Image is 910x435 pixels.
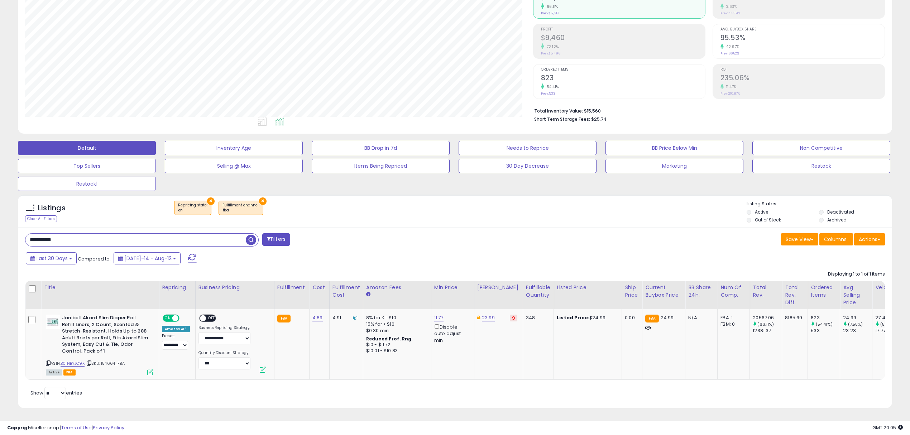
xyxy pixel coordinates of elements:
[544,84,559,90] small: 54.41%
[434,284,471,291] div: Min Price
[724,84,737,90] small: 11.47%
[688,315,712,321] div: N/A
[811,315,840,321] div: 823
[277,284,306,291] div: Fulfillment
[785,284,805,306] div: Total Rev. Diff.
[747,201,892,207] p: Listing States:
[827,217,847,223] label: Archived
[434,323,469,344] div: Disable auto adjust min
[541,51,560,56] small: Prev: $5,496
[18,159,156,173] button: Top Sellers
[720,284,747,299] div: Num of Comp.
[534,116,590,122] b: Short Term Storage Fees:
[38,203,66,213] h5: Listings
[757,321,774,327] small: (66.11%)
[482,314,495,321] a: 23.99
[162,284,192,291] div: Repricing
[720,68,885,72] span: ROI
[872,424,903,431] span: 2025-09-12 20:05 GMT
[534,106,880,115] li: $15,560
[848,321,863,327] small: (7.58%)
[720,315,744,321] div: FBA: 1
[843,328,872,334] div: 23.23
[541,91,555,96] small: Prev: 533
[720,74,885,83] h2: 235.06%
[720,51,739,56] small: Prev: 66.82%
[207,197,215,205] button: ×
[724,4,737,9] small: 3.63%
[661,314,674,321] span: 24.99
[541,28,705,32] span: Profit
[811,328,840,334] div: 533
[366,342,426,348] div: $10 - $11.72
[625,284,639,299] div: Ship Price
[526,315,548,321] div: 348
[162,334,190,350] div: Preset:
[811,284,837,299] div: Ordered Items
[26,252,77,264] button: Last 30 Days
[198,325,250,330] label: Business Repricing Strategy:
[645,284,682,299] div: Current Buybox Price
[165,141,303,155] button: Inventory Age
[312,141,450,155] button: BB Drop in 7d
[755,217,781,223] label: Out of Stock
[753,328,782,334] div: 12381.37
[720,321,744,328] div: FBM: 0
[18,141,156,155] button: Default
[843,284,869,306] div: Avg Selling Price
[366,284,428,291] div: Amazon Fees
[824,236,847,243] span: Columns
[63,369,76,376] span: FBA
[752,141,890,155] button: Non Competitive
[222,202,259,213] span: Fulfillment channel :
[124,255,172,262] span: [DATE]-14 - Aug-12
[557,315,616,321] div: $24.99
[544,4,558,9] small: 66.11%
[366,315,426,321] div: 8% for <= $10
[178,202,207,213] span: Repricing state :
[720,11,740,15] small: Prev: 44.39%
[875,284,901,291] div: Velocity
[459,159,597,173] button: 30 Day Decrease
[312,159,450,173] button: Items Being Repriced
[724,44,739,49] small: 42.97%
[61,360,85,367] a: B01NBYJO9X
[434,314,444,321] a: 11.77
[178,315,190,321] span: OFF
[752,159,890,173] button: Restock
[720,28,885,32] span: Avg. Buybox Share
[605,159,743,173] button: Marketing
[165,159,303,173] button: Selling @ Max
[755,209,768,215] label: Active
[854,233,885,245] button: Actions
[37,255,68,262] span: Last 30 Days
[785,315,802,321] div: 8185.69
[30,389,82,396] span: Show: entries
[366,328,426,334] div: $0.30 min
[198,350,250,355] label: Quantity Discount Strategy:
[259,197,267,205] button: ×
[753,315,782,321] div: 20567.06
[526,284,551,299] div: Fulfillable Quantity
[688,284,714,299] div: BB Share 24h.
[366,348,426,354] div: $10.01 - $10.83
[7,425,124,431] div: seller snap | |
[366,291,370,298] small: Amazon Fees.
[366,321,426,328] div: 15% for > $10
[541,74,705,83] h2: 823
[645,315,658,322] small: FBA
[605,141,743,155] button: BB Price Below Min
[459,141,597,155] button: Needs to Reprice
[46,315,60,329] img: 4154ier1QoL._SL40_.jpg
[332,315,358,321] div: 4.91
[880,321,899,327] small: (54.36%)
[93,424,124,431] a: Privacy Policy
[7,424,33,431] strong: Copyright
[720,34,885,43] h2: 95.53%
[46,315,153,374] div: ASIN:
[163,315,172,321] span: ON
[541,68,705,72] span: Ordered Items
[819,233,853,245] button: Columns
[557,314,589,321] b: Listed Price:
[544,44,559,49] small: 72.12%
